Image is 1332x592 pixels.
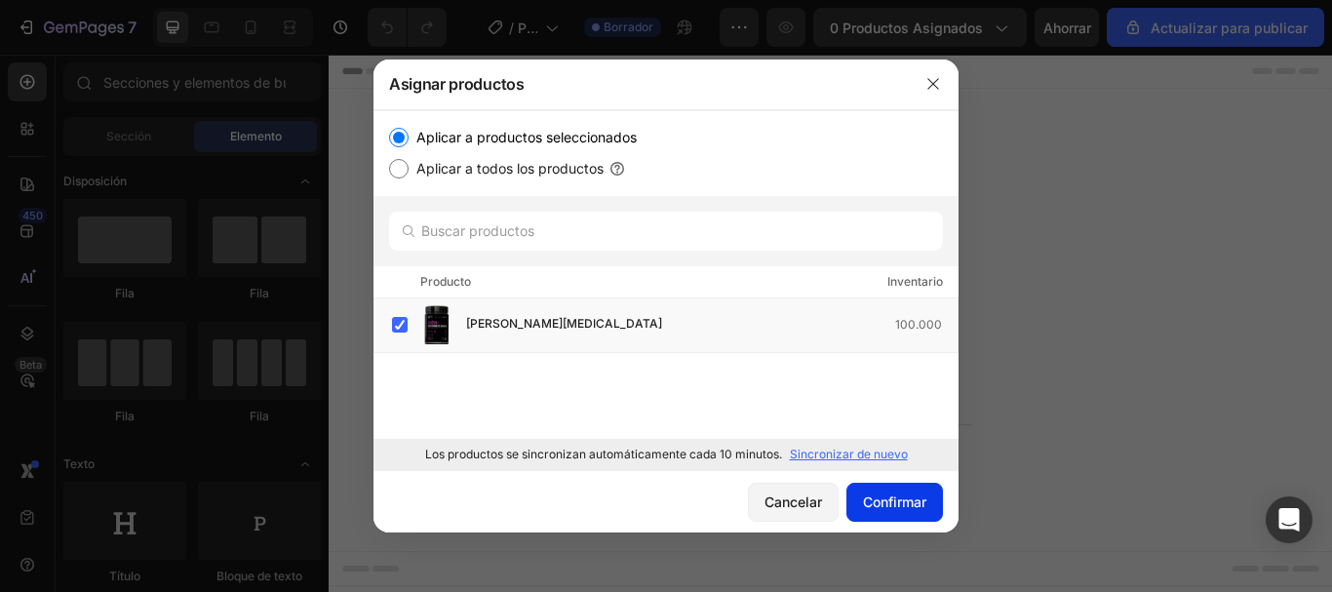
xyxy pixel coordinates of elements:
font: 100.000 [895,317,942,332]
div: Abrir Intercom Messenger [1266,496,1312,543]
font: Aplicar a todos los productos [416,160,604,177]
font: Los productos se sincronizan automáticamente cada 10 minutos. [425,447,782,461]
font: Sincronizar de nuevo [790,447,908,461]
font: Cancelar [764,493,822,510]
img: imagen del producto [419,305,458,344]
button: Add sections [444,358,577,397]
font: Inventario [887,274,943,289]
font: Aplicar a productos seleccionados [416,129,637,145]
div: Start with Generating from URL or image [454,467,717,483]
font: Producto [420,274,471,289]
button: Add elements [589,358,726,397]
button: Cancelar [748,483,839,522]
div: Start with Sections from sidebar [467,319,703,342]
font: Confirmar [863,493,926,510]
input: Buscar productos [389,212,943,251]
button: Confirmar [846,483,943,522]
font: [PERSON_NAME][MEDICAL_DATA] [466,316,662,331]
font: Asignar productos [389,74,525,94]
